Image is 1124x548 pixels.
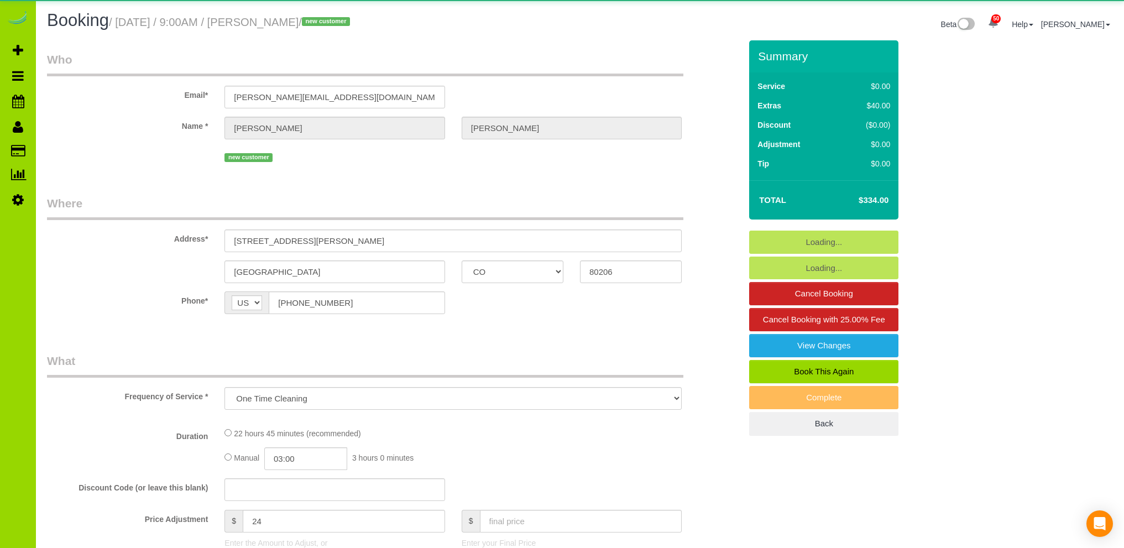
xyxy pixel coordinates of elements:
[234,429,361,438] span: 22 hours 45 minutes (recommended)
[7,11,29,27] img: Automaid Logo
[956,18,975,32] img: New interface
[39,427,216,442] label: Duration
[757,100,781,111] label: Extras
[941,20,975,29] a: Beta
[302,17,350,26] span: new customer
[843,119,890,131] div: ($0.00)
[462,510,480,533] span: $
[1041,20,1110,29] a: [PERSON_NAME]
[843,139,890,150] div: $0.00
[234,453,259,462] span: Manual
[224,86,445,108] input: Email*
[39,229,216,244] label: Address*
[269,291,445,314] input: Phone*
[352,453,414,462] span: 3 hours 0 minutes
[224,117,445,139] input: First Name*
[47,51,683,76] legend: Who
[224,153,273,162] span: new customer
[749,334,898,357] a: View Changes
[749,412,898,435] a: Back
[991,14,1001,23] span: 50
[47,195,683,220] legend: Where
[1012,20,1033,29] a: Help
[39,478,216,493] label: Discount Code (or leave this blank)
[47,11,109,30] span: Booking
[462,117,682,139] input: Last Name*
[39,387,216,402] label: Frequency of Service *
[580,260,682,283] input: Zip Code*
[39,86,216,101] label: Email*
[39,291,216,306] label: Phone*
[749,282,898,305] a: Cancel Booking
[982,11,1004,35] a: 50
[109,16,353,28] small: / [DATE] / 9:00AM / [PERSON_NAME]
[843,81,890,92] div: $0.00
[1086,510,1113,537] div: Open Intercom Messenger
[759,195,786,205] strong: Total
[39,117,216,132] label: Name *
[299,16,353,28] span: /
[47,353,683,378] legend: What
[757,81,785,92] label: Service
[843,100,890,111] div: $40.00
[224,510,243,533] span: $
[757,119,791,131] label: Discount
[480,510,682,533] input: final price
[825,196,888,205] h4: $334.00
[749,308,898,331] a: Cancel Booking with 25.00% Fee
[749,360,898,383] a: Book This Again
[843,158,890,169] div: $0.00
[763,315,885,324] span: Cancel Booking with 25.00% Fee
[757,158,769,169] label: Tip
[758,50,893,62] h3: Summary
[39,510,216,525] label: Price Adjustment
[757,139,800,150] label: Adjustment
[224,260,445,283] input: City*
